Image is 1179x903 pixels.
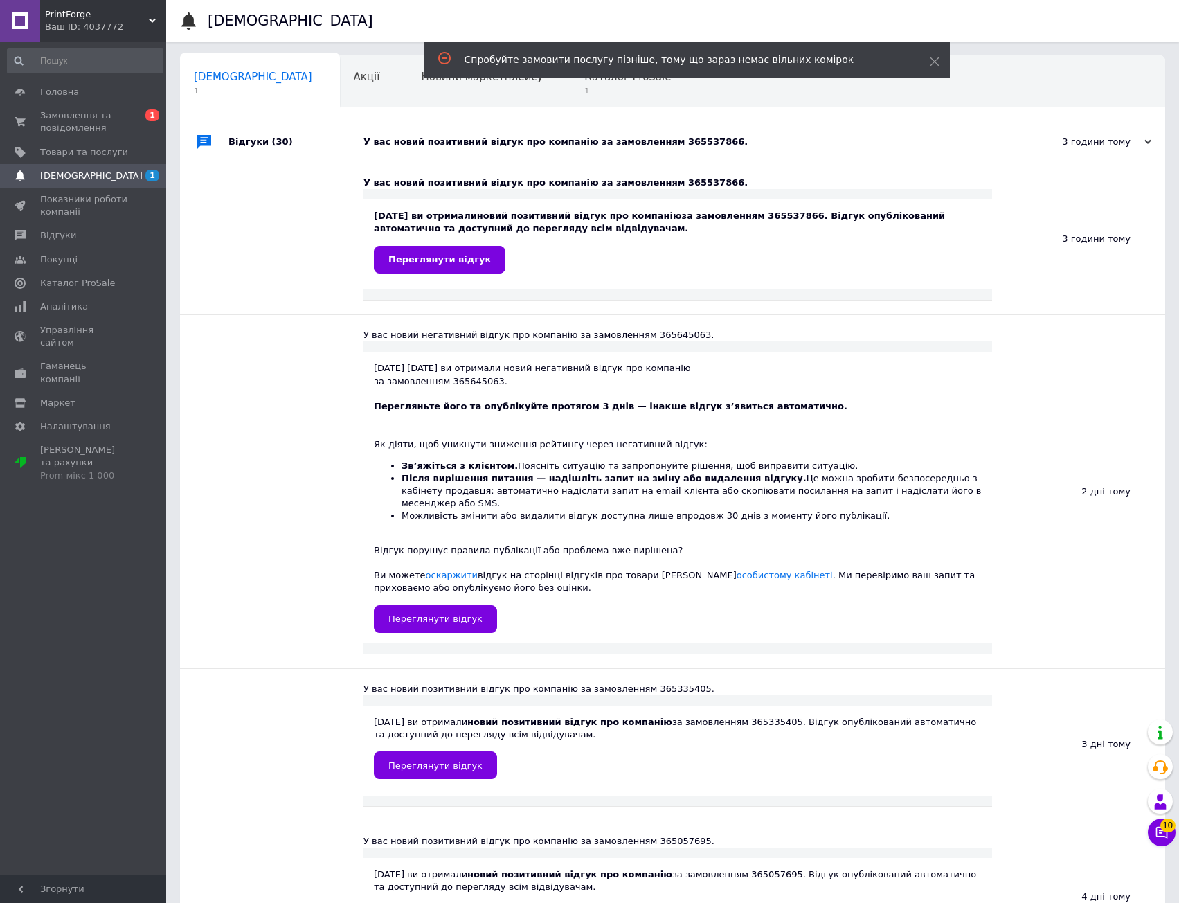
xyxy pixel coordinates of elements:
div: [DATE] ви отримали за замовленням 365537866. Відгук опублікований автоматично та доступний до пер... [374,210,982,273]
a: оскаржити [426,570,478,580]
span: (30) [272,136,293,147]
span: 1 [194,86,312,96]
div: Як діяти, щоб уникнути зниження рейтингу через негативний відгук: Відгук порушує правила публікац... [374,425,982,594]
div: У вас новий позитивний відгук про компанію за замовленням 365335405. [363,683,992,695]
span: Новини маркетплейсу [421,71,543,83]
a: Переглянути відгук [374,605,497,633]
div: У вас новий негативний відгук про компанію за замовленням 365645063. [363,329,992,341]
div: Prom мікс 1 000 [40,470,128,482]
span: Налаштування [40,420,111,433]
li: Поясніть ситуацію та запропонуйте рішення, щоб виправити ситуацію. [402,460,982,472]
li: Можливість змінити або видалити відгук доступна лише впродовж 30 днів з моменту його публікації. [402,510,982,522]
div: У вас новий позитивний відгук про компанію за замовленням 365057695. [363,835,992,848]
span: Переглянути відгук [388,254,491,265]
b: Зв’яжіться з клієнтом. [402,461,518,471]
span: [DEMOGRAPHIC_DATA] [194,71,312,83]
span: Аналітика [40,301,88,313]
div: Спробуйте замовити послугу пізніше, тому що зараз немає вільних комірок [465,53,895,66]
div: [DATE] [DATE] ви отримали новий негативний відгук про компанію за замовленням 365645063. [374,362,982,632]
span: Покупці [40,253,78,266]
span: Каталог ProSale [40,277,115,289]
a: Переглянути відгук [374,751,497,779]
div: У вас новий позитивний відгук про компанію за замовленням 365537866. [363,177,992,189]
b: новий позитивний відгук про компанію [467,717,672,727]
span: Відгуки [40,229,76,242]
span: Переглянути відгук [388,760,483,771]
button: Чат з покупцем10 [1148,819,1176,846]
b: новий позитивний відгук про компанію [477,211,682,221]
span: Показники роботи компанії [40,193,128,218]
li: Це можна зробити безпосередньо з кабінету продавця: автоматично надіслати запит на email клієнта ... [402,472,982,510]
span: Акції [354,71,380,83]
div: Ваш ID: 4037772 [45,21,166,33]
b: новий позитивний відгук про компанію [467,869,672,879]
span: [PERSON_NAME] та рахунки [40,444,128,482]
div: 3 дні тому [992,669,1165,821]
span: Гаманець компанії [40,360,128,385]
div: 3 години тому [1013,136,1151,148]
div: У вас новий позитивний відгук про компанію за замовленням 365537866. [363,136,1013,148]
span: Товари та послуги [40,146,128,159]
span: Управління сайтом [40,324,128,349]
div: [DATE] ви отримали за замовленням 365335405. Відгук опублікований автоматично та доступний до пер... [374,716,982,779]
div: Відгуки [228,121,363,163]
span: 10 [1160,819,1176,832]
a: особистому кабінеті [737,570,833,580]
span: PrintForge [45,8,149,21]
input: Пошук [7,48,163,73]
b: Після вирішення питання — надішліть запит на зміну або видалення відгуку. [402,473,807,483]
span: [DEMOGRAPHIC_DATA] [40,170,143,182]
span: 1 [145,109,159,121]
h1: [DEMOGRAPHIC_DATA] [208,12,373,29]
div: 3 години тому [992,163,1165,314]
span: 1 [145,170,159,181]
a: Переглянути відгук [374,246,505,274]
span: 1 [584,86,671,96]
span: Замовлення та повідомлення [40,109,128,134]
b: Перегляньте його та опублікуйте протягом 3 днів — інакше відгук з’явиться автоматично. [374,401,847,411]
span: Головна [40,86,79,98]
span: Маркет [40,397,75,409]
div: 2 дні тому [992,315,1165,668]
span: Переглянути відгук [388,614,483,624]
